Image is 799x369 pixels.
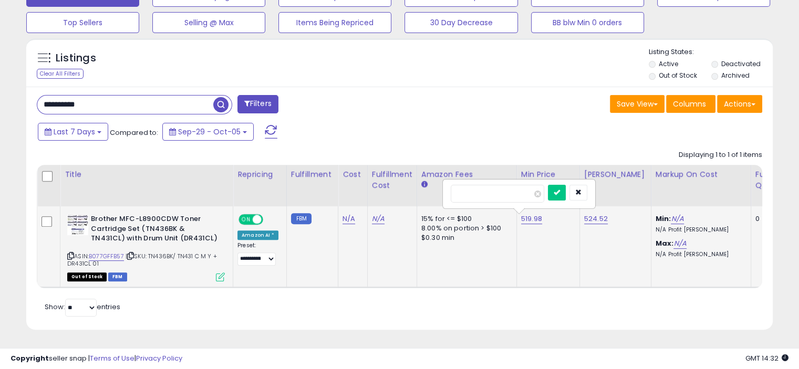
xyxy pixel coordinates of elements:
a: Terms of Use [90,353,134,363]
a: 519.98 [521,214,542,224]
button: Save View [610,95,665,113]
b: Max: [656,238,674,248]
a: N/A [343,214,355,224]
div: Fulfillable Quantity [755,169,792,191]
label: Out of Stock [659,71,697,80]
span: Show: entries [45,302,120,312]
div: 15% for <= $100 [421,214,509,224]
div: Title [65,169,229,180]
label: Deactivated [721,59,760,68]
button: Columns [666,95,715,113]
button: Actions [717,95,762,113]
button: Sep-29 - Oct-05 [162,123,254,141]
label: Active [659,59,678,68]
span: All listings that are currently out of stock and unavailable for purchase on Amazon [67,272,107,281]
button: Top Sellers [26,12,139,33]
p: N/A Profit [PERSON_NAME] [656,226,743,234]
div: Fulfillment Cost [372,169,412,191]
div: $0.30 min [421,233,509,243]
div: Fulfillment [291,169,334,180]
div: Amazon Fees [421,169,512,180]
div: 0 [755,214,788,224]
div: 8.00% on portion > $100 [421,224,509,233]
b: Min: [656,214,671,224]
span: Sep-29 - Oct-05 [178,126,241,137]
b: Brother MFC-L8900CDW Toner Cartridge Set (TN436BK & TN431CL) with Drum Unit (DR431CL) [91,214,219,246]
a: 524.52 [584,214,608,224]
span: Last 7 Days [54,126,95,137]
a: N/A [372,214,385,224]
label: Archived [721,71,749,80]
div: ASIN: [67,214,225,280]
small: FBM [291,213,312,224]
span: Columns [673,99,706,109]
span: OFF [262,215,278,224]
span: FBM [108,272,127,281]
div: Amazon AI * [237,230,278,240]
a: Privacy Policy [136,353,182,363]
h5: Listings [56,51,96,66]
button: Items Being Repriced [278,12,391,33]
div: Cost [343,169,363,180]
button: Selling @ Max [152,12,265,33]
button: BB blw Min 0 orders [531,12,644,33]
div: Clear All Filters [37,69,84,79]
div: Displaying 1 to 1 of 1 items [679,150,762,160]
div: Repricing [237,169,282,180]
strong: Copyright [11,353,49,363]
div: [PERSON_NAME] [584,169,647,180]
div: Min Price [521,169,575,180]
span: Compared to: [110,128,158,138]
p: N/A Profit [PERSON_NAME] [656,251,743,258]
a: B077GFFB57 [89,252,124,261]
div: Preset: [237,242,278,266]
p: Listing States: [649,47,773,57]
a: N/A [673,238,686,249]
span: | SKU: TN436BK/ TN431 C M Y + DR431CL 01 [67,252,217,268]
div: Markup on Cost [656,169,746,180]
button: Last 7 Days [38,123,108,141]
small: Amazon Fees. [421,180,428,189]
span: 2025-10-13 14:32 GMT [745,353,788,363]
img: 51+A9RRVJyL._SL40_.jpg [67,214,88,235]
a: N/A [671,214,683,224]
button: 30 Day Decrease [404,12,517,33]
button: Filters [237,95,278,113]
th: The percentage added to the cost of goods (COGS) that forms the calculator for Min & Max prices. [651,165,751,206]
span: ON [240,215,253,224]
div: seller snap | | [11,354,182,364]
